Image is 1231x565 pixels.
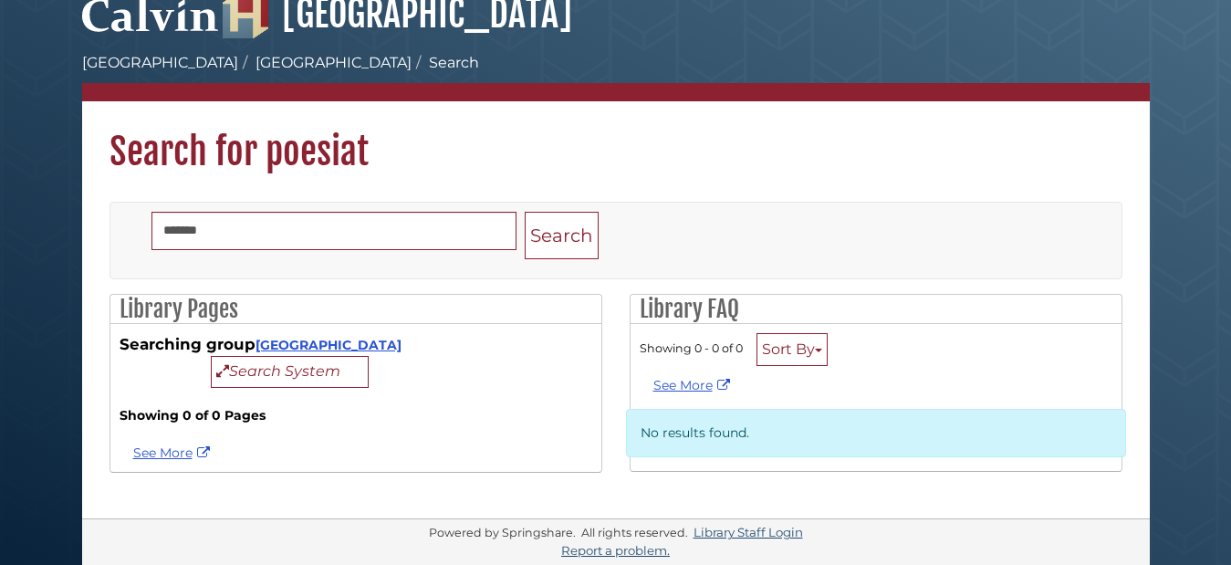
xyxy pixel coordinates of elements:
div: Powered by Springshare. [426,526,579,539]
nav: breadcrumb [82,52,1150,101]
a: Calvin University [82,15,219,31]
a: [GEOGRAPHIC_DATA] [256,337,402,353]
div: Searching group [120,333,592,388]
a: See more poesiat results [133,445,214,461]
a: See More [653,377,735,393]
h2: Library FAQ [631,295,1121,324]
strong: Showing 0 of 0 Pages [120,406,592,425]
span: Showing 0 - 0 of 0 [640,341,743,355]
button: Search System [211,356,369,388]
a: [GEOGRAPHIC_DATA] [256,54,412,71]
button: Search [525,212,599,260]
h1: Search for poesiat [82,101,1150,174]
button: Sort By [756,333,828,366]
h2: Library Pages [110,295,601,324]
div: All rights reserved. [579,526,691,539]
a: Library Staff Login [694,525,803,539]
a: [GEOGRAPHIC_DATA] [82,54,238,71]
a: Report a problem. [561,543,670,558]
li: Search [412,52,479,74]
p: No results found. [626,409,1126,457]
